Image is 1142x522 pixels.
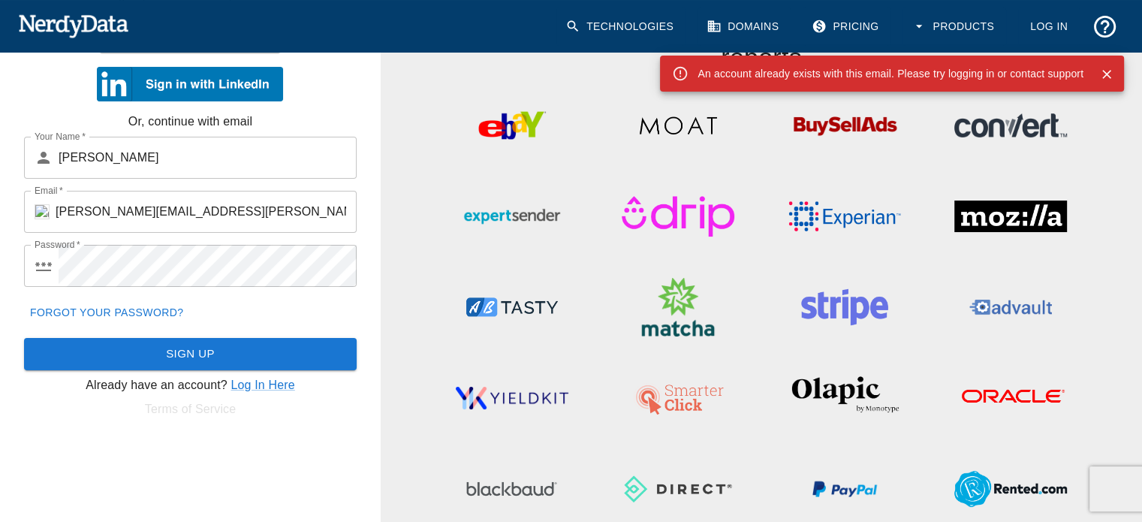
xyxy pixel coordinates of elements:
label: Password [35,238,80,251]
a: Log In [1018,8,1080,46]
img: gmail.com icon [35,204,50,219]
a: Log In Here [231,379,294,391]
img: Mozilla [954,183,1067,250]
img: Advault [954,273,1067,341]
img: eBay [456,92,568,159]
button: Products [902,8,1006,46]
img: NerdyData.com [18,11,128,41]
img: YieldKit [456,364,568,432]
img: Moat [622,92,734,159]
a: Domains [698,8,791,46]
label: Your Name [35,130,86,143]
button: Sign Up [24,338,357,370]
a: Pricing [803,8,890,46]
div: An account already exists with this email. Please try logging in or contact support [698,60,1083,87]
img: Olapic [788,364,901,432]
img: ExpertSender [456,183,568,250]
img: BuySellAds [788,92,901,159]
button: Support and Documentation [1086,8,1124,46]
a: Forgot your password? [24,299,189,327]
img: Convert [954,92,1067,159]
button: Close [1095,63,1118,86]
img: SmarterClick [622,364,734,432]
img: Oracle [954,364,1067,432]
img: Matcha [622,273,734,341]
img: Drip [622,183,734,250]
a: Terms of Service [145,403,237,415]
label: Email [35,184,63,197]
a: Technologies [556,8,686,46]
img: Experian [788,183,901,250]
img: ABTasty [456,273,568,341]
img: Stripe [788,273,901,341]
